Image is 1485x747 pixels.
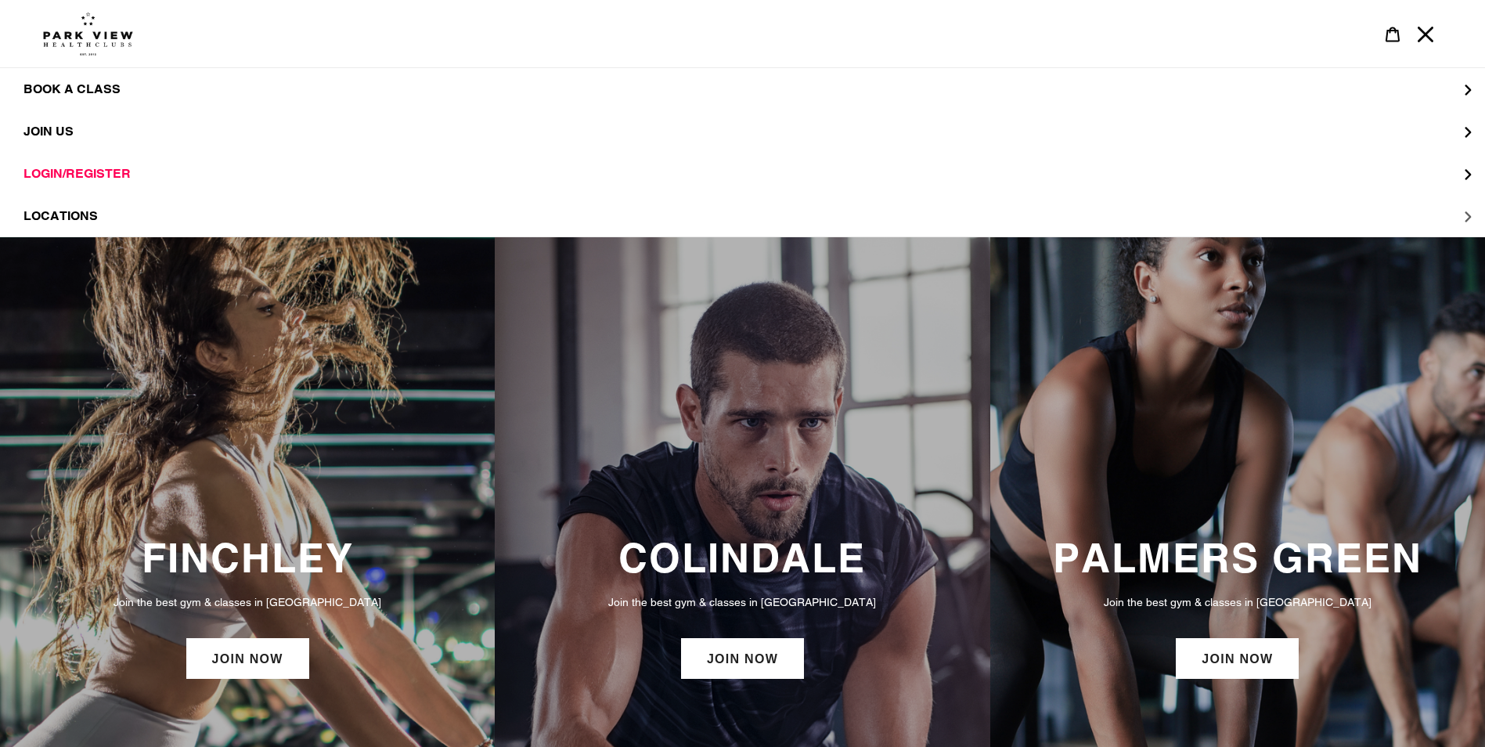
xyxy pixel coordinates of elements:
[23,124,74,139] span: JOIN US
[23,166,131,182] span: LOGIN/REGISTER
[186,638,309,679] a: JOIN NOW: Finchley Membership
[23,208,98,224] span: LOCATIONS
[43,12,133,56] img: Park view health clubs is a gym near you.
[510,534,974,582] h3: COLINDALE
[1409,17,1442,51] button: Menu
[16,594,479,611] p: Join the best gym & classes in [GEOGRAPHIC_DATA]
[16,534,479,582] h3: FINCHLEY
[510,594,974,611] p: Join the best gym & classes in [GEOGRAPHIC_DATA]
[23,81,121,97] span: BOOK A CLASS
[1176,638,1299,679] a: JOIN NOW: Palmers Green Membership
[681,638,804,679] a: JOIN NOW: Colindale Membership
[1006,534,1469,582] h3: PALMERS GREEN
[1006,594,1469,611] p: Join the best gym & classes in [GEOGRAPHIC_DATA]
